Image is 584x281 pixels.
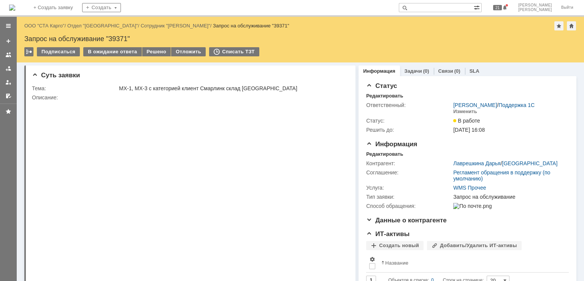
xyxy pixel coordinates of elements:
[82,3,121,12] div: Создать
[119,85,345,91] div: МХ-1, МХ-3 с категорией клиент Смарлинк склад [GEOGRAPHIC_DATA]
[24,47,33,56] div: Работа с массовостью
[2,90,14,102] a: Мои согласования
[366,185,452,191] div: Услуга:
[369,256,375,262] span: Настройки
[24,23,67,29] div: /
[474,3,481,11] span: Расширенный поиск
[366,194,452,200] div: Тип заявки:
[502,160,558,166] a: [GEOGRAPHIC_DATA]
[453,118,480,124] span: В работе
[453,169,550,182] a: Регламент обращения в поддержку (по умолчанию)
[2,62,14,75] a: Заявки в моей ответственности
[423,68,429,74] div: (0)
[453,160,501,166] a: Лаврешкина Дарья
[363,68,395,74] a: Информация
[493,5,502,10] span: 21
[213,23,289,29] div: Запрос на обслуживание "39371"
[366,160,452,166] div: Контрагент:
[366,151,403,157] div: Редактировать
[9,5,15,11] a: Перейти на домашнюю страницу
[554,21,563,30] div: Добавить в избранное
[470,68,479,74] a: SLA
[405,68,422,74] a: Задачи
[366,140,417,148] span: Информация
[2,49,14,61] a: Заявки на командах
[67,23,141,29] div: /
[438,68,453,74] a: Связи
[32,94,346,101] div: Описание:
[2,76,14,88] a: Мои заявки
[366,169,452,176] div: Соглашение:
[366,203,452,209] div: Способ обращения:
[32,72,80,79] span: Суть заявки
[366,217,447,224] span: Данные о контрагенте
[32,85,117,91] div: Тема:
[453,127,485,133] span: [DATE] 16:08
[2,35,14,47] a: Создать заявку
[366,230,409,238] span: ИТ-активы
[141,23,210,29] a: Сотрудник "[PERSON_NAME]"
[498,102,535,108] a: Поддержка 1С
[385,260,408,266] div: Название
[453,109,477,115] div: Изменить
[453,194,565,200] div: Запрос на обслуживание
[567,21,576,30] div: Сделать домашней страницей
[366,118,452,124] div: Статус:
[366,127,452,133] div: Решить до:
[24,35,576,43] div: Запрос на обслуживание "39371"
[518,3,552,8] span: [PERSON_NAME]
[378,253,563,273] th: Название
[141,23,213,29] div: /
[453,185,486,191] a: WMS Прочее
[366,93,403,99] div: Редактировать
[453,102,535,108] div: /
[454,68,460,74] div: (0)
[9,5,15,11] img: logo
[67,23,138,29] a: Отдел "[GEOGRAPHIC_DATA]"
[453,203,492,209] img: По почте.png
[453,160,557,166] div: /
[518,8,552,12] span: [PERSON_NAME]
[366,82,397,89] span: Статус
[24,23,65,29] a: ООО "СТА Карго"
[366,102,452,108] div: Ответственный:
[453,102,497,108] a: [PERSON_NAME]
